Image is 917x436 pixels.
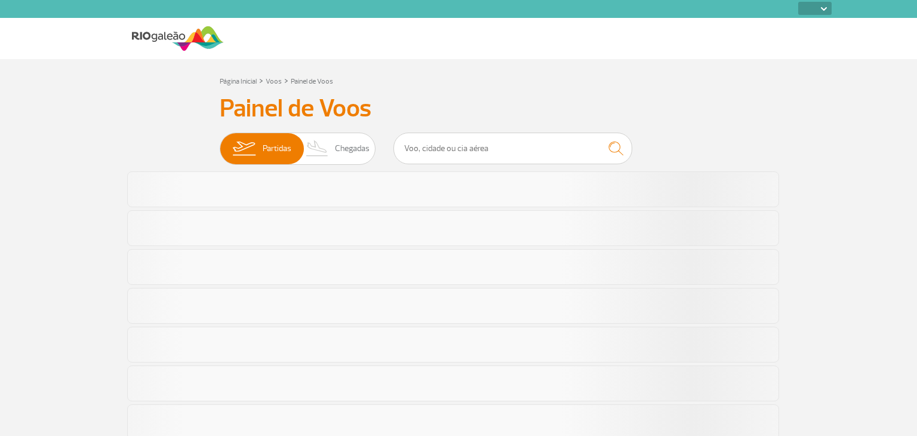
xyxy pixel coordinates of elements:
img: slider-embarque [225,133,263,164]
img: slider-desembarque [300,133,335,164]
a: > [259,73,263,87]
a: Painel de Voos [291,77,333,86]
h3: Painel de Voos [220,94,697,124]
a: Página Inicial [220,77,257,86]
a: > [284,73,288,87]
span: Partidas [263,133,291,164]
input: Voo, cidade ou cia aérea [393,133,632,164]
span: Chegadas [335,133,370,164]
a: Voos [266,77,282,86]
